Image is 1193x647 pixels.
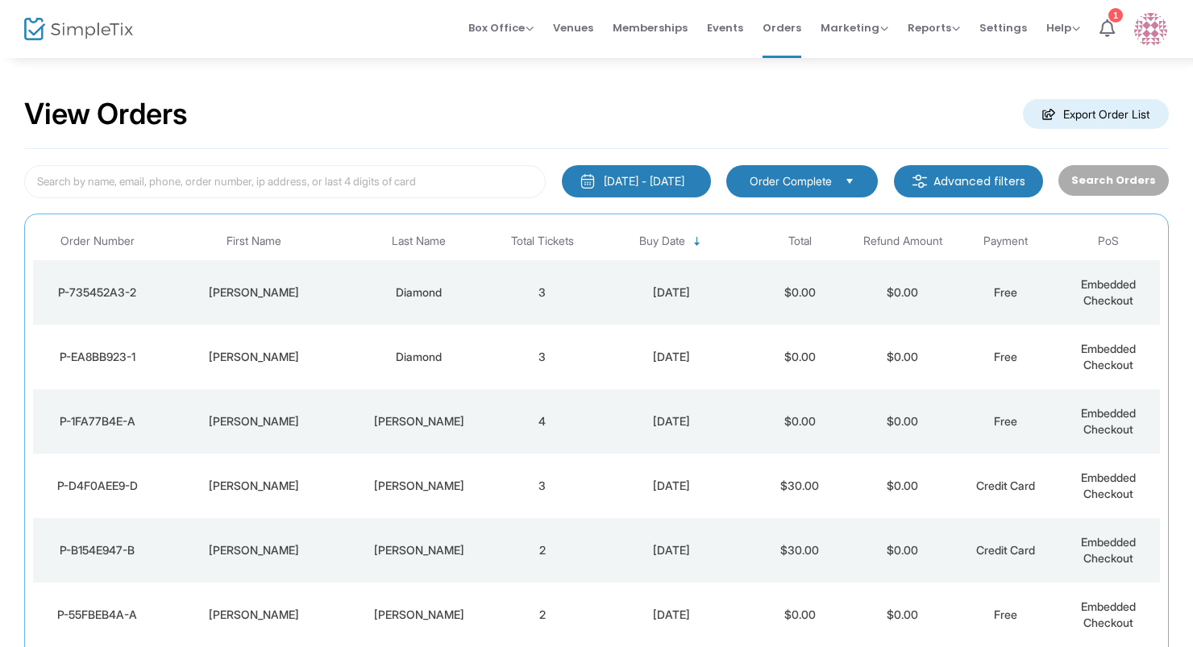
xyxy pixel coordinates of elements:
[166,478,343,494] div: Lori
[1081,535,1136,565] span: Embedded Checkout
[639,234,685,248] span: Buy Date
[166,542,343,558] div: Jedediah
[598,607,745,623] div: 8/25/2025
[491,260,594,325] td: 3
[750,173,832,189] span: Order Complete
[851,325,954,389] td: $0.00
[851,222,954,260] th: Refund Amount
[994,285,1017,299] span: Free
[1023,99,1169,129] m-button: Export Order List
[37,284,158,301] div: P-735452A3-2
[851,389,954,454] td: $0.00
[166,413,343,429] div: Lucas
[166,607,343,623] div: Joan
[748,518,851,583] td: $30.00
[351,478,487,494] div: Yarotsky
[351,542,487,558] div: Wheeler
[912,173,928,189] img: filter
[166,284,343,301] div: Laura
[1108,8,1123,23] div: 1
[748,260,851,325] td: $0.00
[748,583,851,647] td: $0.00
[491,454,594,518] td: 3
[491,325,594,389] td: 3
[851,518,954,583] td: $0.00
[351,607,487,623] div: Satterlee
[37,478,158,494] div: P-D4F0AEE9-D
[24,165,546,198] input: Search by name, email, phone, order number, ip address, or last 4 digits of card
[491,389,594,454] td: 4
[994,350,1017,363] span: Free
[166,349,343,365] div: Laura
[994,608,1017,621] span: Free
[1081,599,1136,629] span: Embedded Checkout
[580,173,596,189] img: monthly
[37,349,158,365] div: P-EA8BB923-1
[37,413,158,429] div: P-1FA77B4E-A
[598,542,745,558] div: 8/25/2025
[763,7,801,48] span: Orders
[994,414,1017,428] span: Free
[979,7,1027,48] span: Settings
[748,325,851,389] td: $0.00
[37,542,158,558] div: P-B154E947-B
[491,583,594,647] td: 2
[227,234,281,248] span: First Name
[976,543,1035,557] span: Credit Card
[1081,406,1136,436] span: Embedded Checkout
[491,222,594,260] th: Total Tickets
[553,7,593,48] span: Venues
[983,234,1028,248] span: Payment
[894,165,1043,197] m-button: Advanced filters
[976,479,1035,492] span: Credit Card
[851,583,954,647] td: $0.00
[60,234,135,248] span: Order Number
[598,349,745,365] div: 8/25/2025
[613,7,688,48] span: Memberships
[1046,20,1080,35] span: Help
[748,222,851,260] th: Total
[598,413,745,429] div: 8/25/2025
[1081,277,1136,307] span: Embedded Checkout
[851,260,954,325] td: $0.00
[838,172,861,190] button: Select
[748,454,851,518] td: $30.00
[468,20,534,35] span: Box Office
[598,478,745,494] div: 8/25/2025
[748,389,851,454] td: $0.00
[24,97,188,132] h2: View Orders
[351,413,487,429] div: Jansen
[707,7,743,48] span: Events
[1081,471,1136,500] span: Embedded Checkout
[691,235,704,248] span: Sortable
[1081,342,1136,371] span: Embedded Checkout
[598,284,745,301] div: 8/25/2025
[1098,234,1119,248] span: PoS
[851,454,954,518] td: $0.00
[562,165,711,197] button: [DATE] - [DATE]
[604,173,684,189] div: [DATE] - [DATE]
[351,349,487,365] div: Diamond
[392,234,446,248] span: Last Name
[351,284,487,301] div: Diamond
[821,20,888,35] span: Marketing
[37,607,158,623] div: P-55FBEB4A-A
[491,518,594,583] td: 2
[908,20,960,35] span: Reports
